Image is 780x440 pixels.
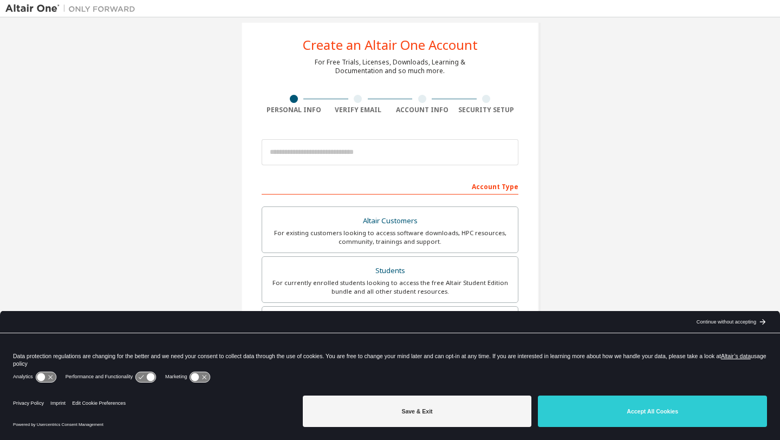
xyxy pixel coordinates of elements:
[303,38,478,51] div: Create an Altair One Account
[326,106,391,114] div: Verify Email
[315,58,465,75] div: For Free Trials, Licenses, Downloads, Learning & Documentation and so much more.
[269,263,511,279] div: Students
[262,177,518,195] div: Account Type
[262,106,326,114] div: Personal Info
[269,279,511,296] div: For currently enrolled students looking to access the free Altair Student Edition bundle and all ...
[454,106,519,114] div: Security Setup
[390,106,454,114] div: Account Info
[269,229,511,246] div: For existing customers looking to access software downloads, HPC resources, community, trainings ...
[5,3,141,14] img: Altair One
[269,213,511,229] div: Altair Customers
